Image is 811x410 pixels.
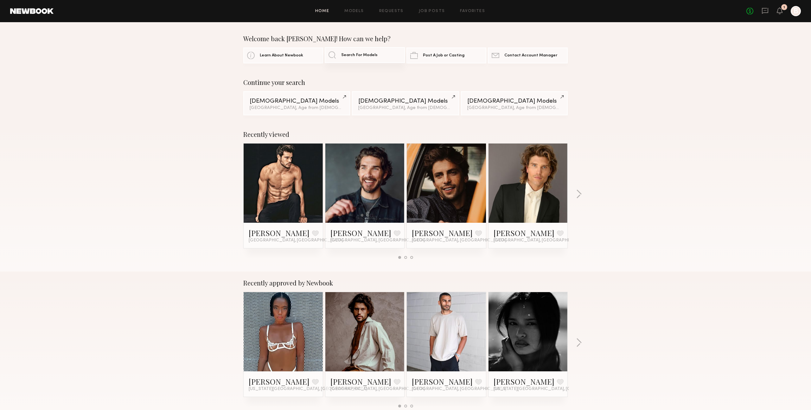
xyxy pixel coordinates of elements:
[379,9,404,13] a: Requests
[358,106,452,110] div: [GEOGRAPHIC_DATA], Age from [DEMOGRAPHIC_DATA].
[423,54,464,58] span: Post A Job or Casting
[488,48,568,63] a: Contact Account Manager
[260,54,303,58] span: Learn About Newbook
[783,6,785,9] div: 1
[461,91,568,115] a: [DEMOGRAPHIC_DATA] Models[GEOGRAPHIC_DATA], Age from [DEMOGRAPHIC_DATA].
[406,48,486,63] a: Post A Job or Casting
[419,9,445,13] a: Job Posts
[352,91,459,115] a: [DEMOGRAPHIC_DATA] Models[GEOGRAPHIC_DATA], Age from [DEMOGRAPHIC_DATA].
[249,376,310,387] a: [PERSON_NAME]
[494,238,588,243] span: [GEOGRAPHIC_DATA], [GEOGRAPHIC_DATA]
[504,54,557,58] span: Contact Account Manager
[344,9,364,13] a: Models
[243,279,568,287] div: Recently approved by Newbook
[412,228,473,238] a: [PERSON_NAME]
[330,387,425,392] span: [GEOGRAPHIC_DATA], [GEOGRAPHIC_DATA]
[358,98,452,104] div: [DEMOGRAPHIC_DATA] Models
[243,35,568,42] div: Welcome back [PERSON_NAME]! How can we help?
[467,98,561,104] div: [DEMOGRAPHIC_DATA] Models
[249,228,310,238] a: [PERSON_NAME]
[412,387,506,392] span: [GEOGRAPHIC_DATA], [GEOGRAPHIC_DATA]
[243,91,350,115] a: [DEMOGRAPHIC_DATA] Models[GEOGRAPHIC_DATA], Age from [DEMOGRAPHIC_DATA].
[341,53,378,57] span: Search For Models
[467,106,561,110] div: [GEOGRAPHIC_DATA], Age from [DEMOGRAPHIC_DATA].
[412,376,473,387] a: [PERSON_NAME]
[494,376,554,387] a: [PERSON_NAME]
[243,79,568,86] div: Continue your search
[325,47,405,63] a: Search For Models
[494,228,554,238] a: [PERSON_NAME]
[249,238,343,243] span: [GEOGRAPHIC_DATA], [GEOGRAPHIC_DATA]
[791,6,801,16] a: B
[243,131,568,138] div: Recently viewed
[494,387,612,392] span: [US_STATE][GEOGRAPHIC_DATA], [GEOGRAPHIC_DATA]
[250,98,344,104] div: [DEMOGRAPHIC_DATA] Models
[249,387,367,392] span: [US_STATE][GEOGRAPHIC_DATA], [GEOGRAPHIC_DATA]
[243,48,323,63] a: Learn About Newbook
[460,9,485,13] a: Favorites
[330,376,391,387] a: [PERSON_NAME]
[330,238,425,243] span: [GEOGRAPHIC_DATA], [GEOGRAPHIC_DATA]
[412,238,506,243] span: [GEOGRAPHIC_DATA], [GEOGRAPHIC_DATA]
[330,228,391,238] a: [PERSON_NAME]
[315,9,329,13] a: Home
[250,106,344,110] div: [GEOGRAPHIC_DATA], Age from [DEMOGRAPHIC_DATA].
